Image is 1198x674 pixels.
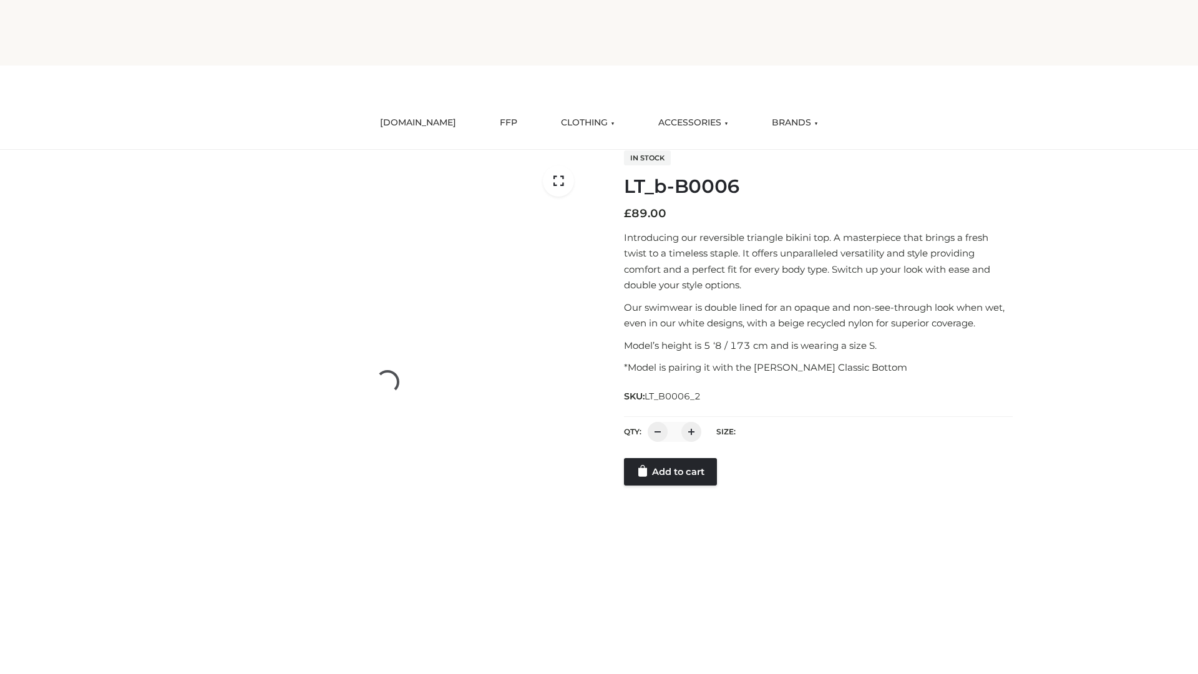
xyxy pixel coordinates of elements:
p: Introducing our reversible triangle bikini top. A masterpiece that brings a fresh twist to a time... [624,230,1013,293]
a: BRANDS [762,109,827,137]
span: LT_B0006_2 [645,391,701,402]
a: ACCESSORIES [649,109,738,137]
label: Size: [716,427,736,436]
span: £ [624,207,631,220]
span: SKU: [624,389,702,404]
a: [DOMAIN_NAME] [371,109,465,137]
span: In stock [624,150,671,165]
h1: LT_b-B0006 [624,175,1013,198]
a: CLOTHING [552,109,624,137]
p: Our swimwear is double lined for an opaque and non-see-through look when wet, even in our white d... [624,300,1013,331]
p: *Model is pairing it with the [PERSON_NAME] Classic Bottom [624,359,1013,376]
p: Model’s height is 5 ‘8 / 173 cm and is wearing a size S. [624,338,1013,354]
a: Add to cart [624,458,717,486]
bdi: 89.00 [624,207,666,220]
label: QTY: [624,427,641,436]
a: FFP [490,109,527,137]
